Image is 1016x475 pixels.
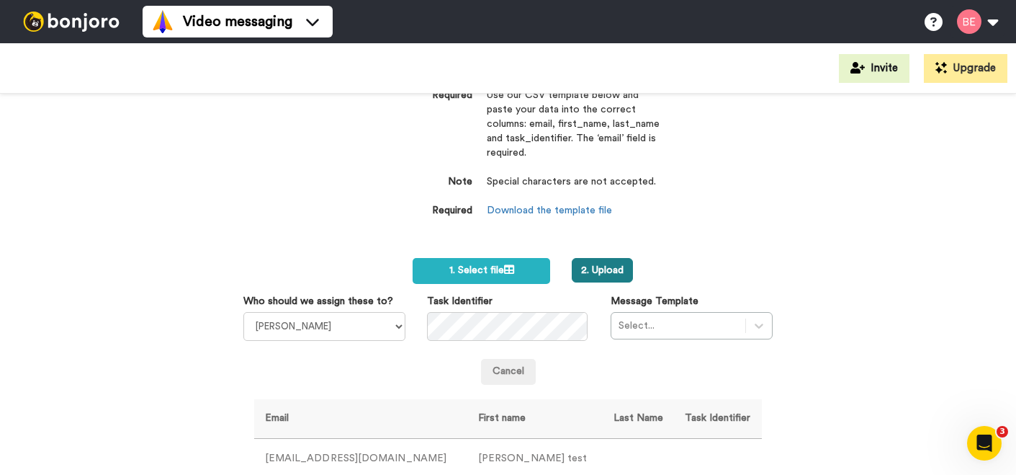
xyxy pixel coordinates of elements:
[611,294,698,308] label: Message Template
[997,426,1008,438] span: 3
[487,89,660,175] dd: Use our CSV template below and paste your data into the correct columns: email, first_name, last_...
[183,12,292,32] span: Video messaging
[924,54,1007,83] button: Upgrade
[481,359,536,385] a: Cancel
[427,294,493,308] label: Task Identifier
[487,175,660,204] dd: Special characters are not accepted.
[967,426,1002,461] iframe: Intercom live chat
[467,399,603,439] th: First name
[151,10,174,33] img: vm-color.svg
[357,175,472,190] dt: Note
[487,205,612,216] a: Download the template file
[357,89,472,103] dt: Required
[449,265,514,275] span: 1. Select file
[839,54,909,83] button: Invite
[254,399,467,439] th: Email
[572,258,633,283] button: 2. Upload
[17,12,125,32] img: bj-logo-header-white.svg
[674,399,763,439] th: Task Identifier
[357,204,472,218] dt: Required
[603,399,674,439] th: Last Name
[243,294,393,308] label: Who should we assign these to?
